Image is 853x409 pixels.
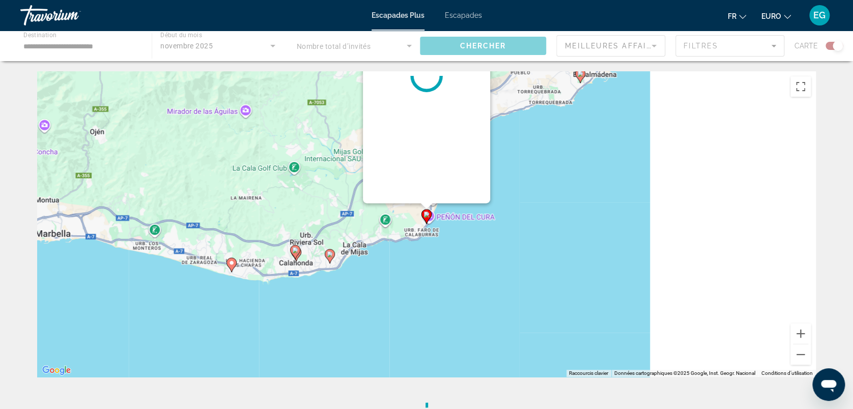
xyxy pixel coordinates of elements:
button: Zoom avant [790,323,811,344]
button: Menu utilisateur [806,5,833,26]
span: EURO [761,12,781,20]
iframe: Bouton de lancement de la fenêtre de messagerie [812,368,845,401]
a: Escapades Plus [372,11,424,19]
a: Ouvrir cette zone dans Google Maps (dans une nouvelle fenêtre) [40,364,73,377]
a: Escapades [445,11,482,19]
span: Données cartographiques ©2025 Google, Inst. Geogr. Nacional [614,370,755,376]
a: Travorium [20,2,122,29]
button: Passer en plein écran [790,76,811,97]
span: Fr [728,12,736,20]
button: Changer la langue [728,9,746,23]
button: Raccourcis clavier [569,370,608,377]
img: Google (en anglais) [40,364,73,377]
button: Zoom arrière [790,344,811,365]
a: Conditions d’utilisation (s’ouvre dans un nouvel onglet) [761,370,813,376]
span: EG [813,10,826,20]
button: Changer de devise [761,9,791,23]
